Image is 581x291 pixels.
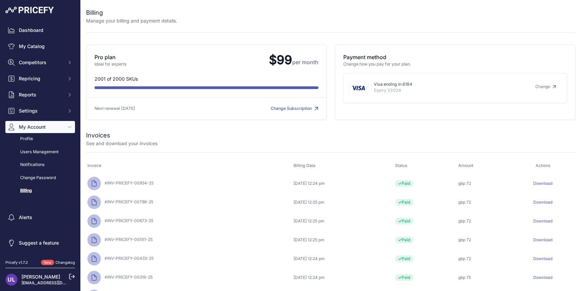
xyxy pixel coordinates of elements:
p: See and download your invoices [86,140,157,147]
div: [DATE] 12:24 pm [294,275,392,280]
a: Notifications [5,159,75,171]
button: Competitors [5,56,75,69]
div: gbp 72 [458,181,509,186]
div: Pricefy v1.7.2 [5,260,28,265]
div: [DATE] 12:25 pm [294,218,392,224]
div: gbp 72 [458,256,509,261]
span: Amount [458,163,473,168]
span: #INV-PRICEFY-00316-25 [102,275,153,280]
a: Download [533,256,552,261]
span: My Account [19,124,63,130]
span: #INV-PRICEFY-00934-25 [102,180,154,185]
p: Ideal for experts [94,61,264,68]
p: Visa ending in 6184 [374,81,525,88]
span: Paid [395,237,414,243]
h2: Billing [86,8,177,17]
span: #INV-PRICEFY-00551-25 [102,237,153,242]
span: Paid [395,199,414,206]
div: [DATE] 12:25 pm [294,200,392,205]
div: [DATE] 12:24 pm [294,256,392,261]
a: Alerts [5,211,75,223]
span: Reports [19,91,63,98]
span: Settings [19,108,63,114]
p: Change how you pay for your plan. [343,61,567,68]
div: [DATE] 12:24 pm [294,181,392,186]
a: Change Subscription [271,106,318,111]
span: Competitors [19,59,63,66]
button: Reports [5,89,75,101]
h2: Invoices [86,131,110,140]
span: Paid [395,255,414,262]
a: My Catalog [5,40,75,52]
span: Invoice [87,163,101,168]
span: Paid [395,274,414,281]
nav: Sidebar [5,24,75,252]
a: Download [533,237,552,242]
a: [EMAIL_ADDRESS][DOMAIN_NAME] [22,280,92,285]
span: Actions [536,163,550,168]
a: Changelog [55,260,75,265]
a: Download [533,218,552,223]
span: Paid [395,180,414,187]
button: Repricing [5,73,75,85]
span: #INV-PRICEFY-00433-25 [102,256,154,261]
a: Change [530,81,561,92]
a: Billing [5,185,75,197]
span: per month [292,59,318,66]
a: Download [533,181,552,186]
span: Billing Data [294,163,315,168]
a: Users Management [5,146,75,158]
div: gbp 72 [458,200,509,205]
div: gbp 72 [458,218,509,224]
div: gbp 72 [458,237,509,243]
p: Next renewal [DATE] [94,106,206,112]
a: Dashboard [5,24,75,36]
p: Pro plan [94,53,264,61]
span: $99 [264,52,318,67]
button: My Account [5,121,75,133]
div: gbp 75 [458,275,509,280]
a: Download [533,275,552,280]
img: Pricefy Logo [5,7,54,13]
span: #INV-PRICEFY-00798-25 [102,199,153,204]
p: Expiry 1/2028 [374,87,525,94]
a: Download [533,200,552,205]
span: Status [395,163,408,168]
a: Profile [5,133,75,145]
a: [PERSON_NAME] [22,274,60,280]
span: New [41,260,54,265]
p: 2001 of 2000 SKUs [94,76,318,82]
span: #INV-PRICEFY-00673-25 [102,218,153,223]
p: Payment method [343,53,567,61]
a: Change Password [5,172,75,184]
span: Paid [395,218,414,224]
p: Manage your billing and payment details. [86,17,177,24]
span: Repricing [19,75,63,82]
div: [DATE] 12:25 pm [294,237,392,243]
a: Suggest a feature [5,237,75,249]
button: Settings [5,105,75,117]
